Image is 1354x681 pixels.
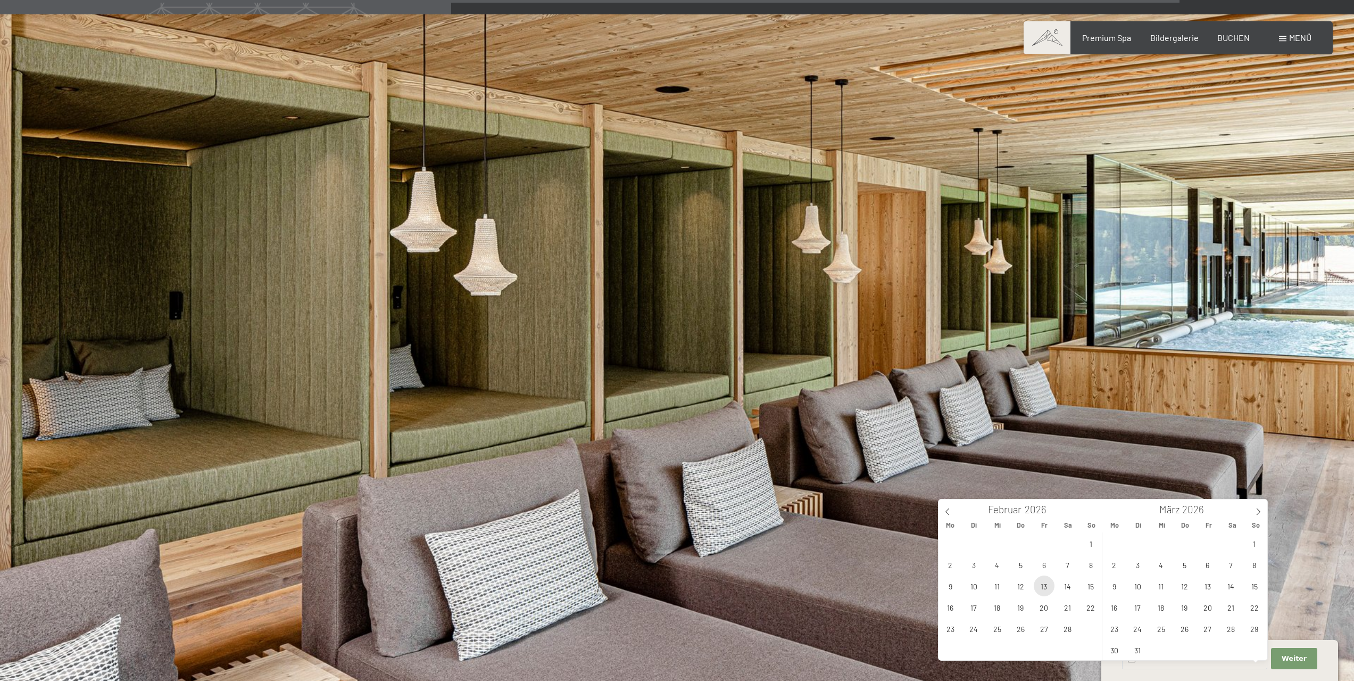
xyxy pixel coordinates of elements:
[1150,522,1174,529] span: Mi
[1271,648,1317,670] button: Weiter
[1217,32,1250,43] a: BUCHEN
[987,618,1008,639] span: Februar 25, 2026
[988,505,1021,515] span: Februar
[1174,554,1195,575] span: März 5, 2026
[1244,597,1265,618] span: März 22, 2026
[1244,576,1265,596] span: März 15, 2026
[1126,522,1150,529] span: Di
[1103,522,1126,529] span: Mo
[1127,576,1148,596] span: März 10, 2026
[1150,32,1199,43] a: Bildergalerie
[1159,505,1179,515] span: März
[1104,576,1125,596] span: März 9, 2026
[1104,597,1125,618] span: März 16, 2026
[1244,533,1265,554] span: März 1, 2026
[1057,576,1078,596] span: Februar 14, 2026
[1220,618,1241,639] span: März 28, 2026
[940,576,961,596] span: Februar 9, 2026
[963,554,984,575] span: Februar 3, 2026
[1057,597,1078,618] span: Februar 21, 2026
[1010,597,1031,618] span: Februar 19, 2026
[940,618,961,639] span: Februar 23, 2026
[1174,576,1195,596] span: März 12, 2026
[1179,503,1215,515] input: Year
[1174,522,1197,529] span: Do
[987,554,1008,575] span: Februar 4, 2026
[1057,618,1078,639] span: Februar 28, 2026
[1034,618,1054,639] span: Februar 27, 2026
[987,597,1008,618] span: Februar 18, 2026
[1010,554,1031,575] span: Februar 5, 2026
[1220,554,1241,575] span: März 7, 2026
[1197,618,1218,639] span: März 27, 2026
[963,576,984,596] span: Februar 10, 2026
[938,522,962,529] span: Mo
[1104,618,1125,639] span: März 23, 2026
[1244,554,1265,575] span: März 8, 2026
[1244,618,1265,639] span: März 29, 2026
[1056,522,1079,529] span: Sa
[1081,597,1101,618] span: Februar 22, 2026
[963,597,984,618] span: Februar 17, 2026
[1151,554,1172,575] span: März 4, 2026
[1127,597,1148,618] span: März 17, 2026
[1220,576,1241,596] span: März 14, 2026
[1244,522,1267,529] span: So
[1289,32,1311,43] span: Menü
[1010,618,1031,639] span: Februar 26, 2026
[962,522,985,529] span: Di
[987,576,1008,596] span: Februar 11, 2026
[963,618,984,639] span: Februar 24, 2026
[1081,554,1101,575] span: Februar 8, 2026
[1151,576,1172,596] span: März 11, 2026
[1197,576,1218,596] span: März 13, 2026
[1220,522,1244,529] span: Sa
[1009,522,1033,529] span: Do
[1127,618,1148,639] span: März 24, 2026
[1104,554,1125,575] span: März 2, 2026
[1081,576,1101,596] span: Februar 15, 2026
[1174,618,1195,639] span: März 26, 2026
[1010,576,1031,596] span: Februar 12, 2026
[1034,576,1054,596] span: Februar 13, 2026
[1197,522,1220,529] span: Fr
[1034,597,1054,618] span: Februar 20, 2026
[940,597,961,618] span: Februar 16, 2026
[1079,522,1103,529] span: So
[1197,554,1218,575] span: März 6, 2026
[1033,522,1056,529] span: Fr
[1151,597,1172,618] span: März 18, 2026
[1127,639,1148,660] span: März 31, 2026
[986,522,1009,529] span: Mi
[1057,554,1078,575] span: Februar 7, 2026
[1021,503,1057,515] input: Year
[1197,597,1218,618] span: März 20, 2026
[940,554,961,575] span: Februar 2, 2026
[1174,597,1195,618] span: März 19, 2026
[1104,639,1125,660] span: März 30, 2026
[1151,618,1172,639] span: März 25, 2026
[1081,533,1101,554] span: Februar 1, 2026
[1127,554,1148,575] span: März 3, 2026
[1220,597,1241,618] span: März 21, 2026
[1034,554,1054,575] span: Februar 6, 2026
[1282,654,1307,663] span: Weiter
[1082,32,1131,43] a: Premium Spa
